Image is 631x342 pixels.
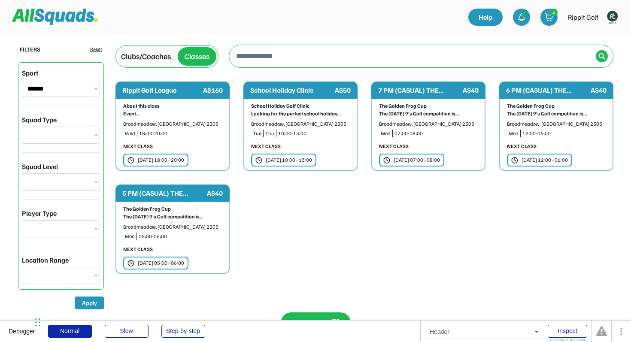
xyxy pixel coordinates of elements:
[511,157,518,164] img: clock.svg
[105,325,149,338] div: Slow
[463,85,479,95] div: A$40
[335,85,351,95] div: A$50
[591,85,607,95] div: A$40
[125,130,135,137] div: Wed
[517,13,526,21] img: bell-03%20%281%29.svg
[545,13,553,21] img: shopping-cart-01%20%281%29.svg
[506,85,589,95] div: 6 PM (CASUAL) THE...
[138,259,184,267] div: [DATE] 05:00 - 06:00
[123,120,222,128] div: Broadmeadow, [GEOGRAPHIC_DATA] 2305
[568,12,598,22] div: Rippit Golf
[123,142,153,150] div: NEXT CLASS
[509,130,519,137] div: Mon
[548,338,587,342] div: Show responsive boxes
[161,325,205,338] div: Step-by-step
[185,51,209,62] div: Classes
[507,120,606,128] div: Broadmeadow, [GEOGRAPHIC_DATA] 2305
[468,9,503,26] a: Help
[12,9,98,25] img: Squad%20Logo.svg
[522,156,568,164] div: [DATE] 12:00 - 06:00
[251,120,350,128] div: Broadmeadow, [GEOGRAPHIC_DATA] 2305
[604,9,621,26] img: Rippitlogov2_green.png
[203,85,223,95] div: A$160
[138,156,184,164] div: [DATE] 18:00 - 20:00
[550,9,557,15] div: 2
[127,157,134,164] img: clock.svg
[278,130,350,137] div: 10:00-13:00
[251,102,350,118] div: School Holiday Golf Clinic Looking for the perfect school holiday...
[123,205,222,221] div: The Golden Frog Cup The [DATE] 9's Golf competition is...
[253,130,261,137] div: Tue
[20,45,40,54] div: FILTERS
[123,245,153,253] div: NEXT CLASS
[48,325,92,338] div: Normal
[381,130,391,137] div: Mon
[378,85,461,95] div: 7 PM (CASUAL) THE...
[266,156,312,164] div: [DATE] 10:00 - 13:00
[121,51,171,62] div: Clubs/Coaches
[425,325,543,339] div: Header
[123,102,222,118] div: About this class Event...
[22,208,57,218] div: Player Type
[379,102,478,118] div: The Golden Frog Cup The [DATE] 9's Golf competition is...
[207,188,223,198] div: A$40
[125,233,135,240] div: Mon
[379,120,478,128] div: Broadmeadow, [GEOGRAPHIC_DATA] 2305
[291,318,325,328] div: Map View
[22,68,38,78] div: Sport
[75,297,104,309] button: Apply
[255,157,262,164] img: clock.svg
[394,156,440,164] div: [DATE] 07:00 - 08:00
[394,130,478,137] div: 07:00-08:00
[265,130,274,137] div: Thu
[22,161,58,172] div: Squad Level
[250,85,333,95] div: School Holiday Clinic
[127,260,134,267] img: clock.svg
[90,45,102,53] div: Reset
[548,325,587,338] div: Inspect
[251,142,281,150] div: NEXT CLASS
[123,223,222,231] div: Broadmeadow, [GEOGRAPHIC_DATA] 2305
[507,142,537,150] div: NEXT CLASS
[507,102,606,118] div: The Golden Frog Cup The [DATE] 9's Golf competition is...
[139,130,222,137] div: 18:00-20:00
[522,130,606,137] div: 12:00-06:00
[22,115,57,125] div: Squad Type
[122,188,205,198] div: 5 PM (CASUAL) THE...
[379,142,409,150] div: NEXT CLASS
[122,85,201,95] div: Rippit Golf League
[383,157,390,164] img: clock.svg
[139,233,222,240] div: 05:00-06:00
[598,53,605,60] img: Icon%20%2838%29.svg
[22,255,69,265] div: Location Range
